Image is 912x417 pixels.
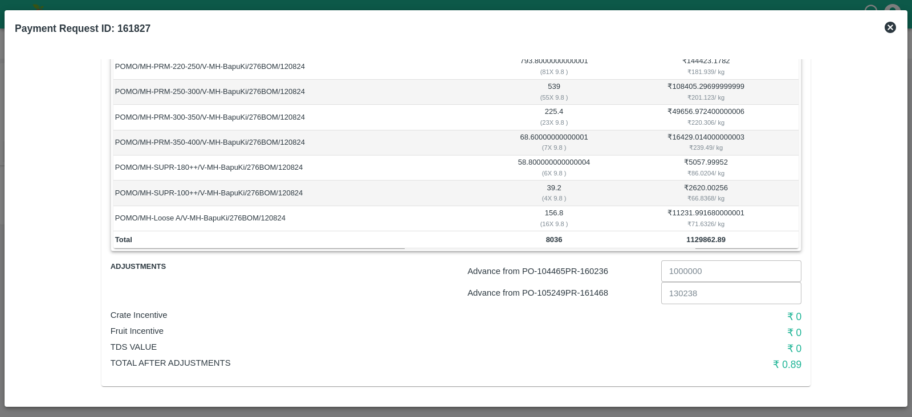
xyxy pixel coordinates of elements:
input: Advance [661,282,802,304]
div: ₹ 66.8368 / kg [615,193,797,203]
td: 225.4 [495,105,613,130]
div: ( 23 X 9.8 ) [496,117,611,128]
p: Advance from PO- 104465 PR- 160236 [467,265,657,277]
td: ₹ 5057.99952 [613,156,799,181]
td: ₹ 49656.972400000006 [613,105,799,130]
td: 68.60000000000001 [495,130,613,156]
div: ( 7 X 9.8 ) [496,142,611,153]
td: POMO/MH-SUPR-180++/V-MH-BapuKi/276BOM/120824 [113,156,495,181]
div: ₹ 86.0204 / kg [615,168,797,178]
span: Adjustments [111,260,226,273]
td: 39.2 [495,181,613,206]
p: Crate Incentive [111,309,571,321]
td: 156.8 [495,206,613,231]
td: ₹ 144423.1782 [613,54,799,79]
td: ₹ 2620.00256 [613,181,799,206]
div: ( 16 X 9.8 ) [496,219,611,229]
td: 539 [495,80,613,105]
td: ₹ 108405.29699999999 [613,80,799,105]
div: ₹ 181.939 / kg [615,67,797,77]
div: ( 4 X 9.8 ) [496,193,611,203]
div: ₹ 239.49 / kg [615,142,797,153]
div: ₹ 201.123 / kg [615,92,797,103]
b: Total [115,235,132,244]
p: Advance from PO- 105249 PR- 161468 [467,287,657,299]
div: ( 55 X 9.8 ) [496,92,611,103]
b: 1129862.89 [686,235,726,244]
h6: ₹ 0 [571,309,801,325]
b: Payment Request ID: 161827 [15,23,150,34]
div: ( 81 X 9.8 ) [496,67,611,77]
b: 8036 [546,235,563,244]
td: POMO/MH-SUPR-100++/V-MH-BapuKi/276BOM/120824 [113,181,495,206]
p: Total After adjustments [111,357,571,369]
div: ₹ 220.306 / kg [615,117,797,128]
h6: ₹ 0 [571,325,801,341]
div: ₹ 71.6326 / kg [615,219,797,229]
p: TDS VALUE [111,341,571,353]
div: ( 6 X 9.8 ) [496,168,611,178]
td: POMO/MH-PRM-350-400/V-MH-BapuKi/276BOM/120824 [113,130,495,156]
td: 58.800000000000004 [495,156,613,181]
td: ₹ 16429.014000000003 [613,130,799,156]
td: POMO/MH-Loose A/V-MH-BapuKi/276BOM/120824 [113,206,495,231]
td: 793.8000000000001 [495,54,613,79]
td: ₹ 11231.991680000001 [613,206,799,231]
td: POMO/MH-PRM-250-300/V-MH-BapuKi/276BOM/120824 [113,80,495,105]
h6: ₹ 0.89 [571,357,801,373]
h6: ₹ 0 [571,341,801,357]
p: Fruit Incentive [111,325,571,337]
input: Advance [661,260,802,282]
td: POMO/MH-PRM-220-250/V-MH-BapuKi/276BOM/120824 [113,54,495,79]
td: POMO/MH-PRM-300-350/V-MH-BapuKi/276BOM/120824 [113,105,495,130]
